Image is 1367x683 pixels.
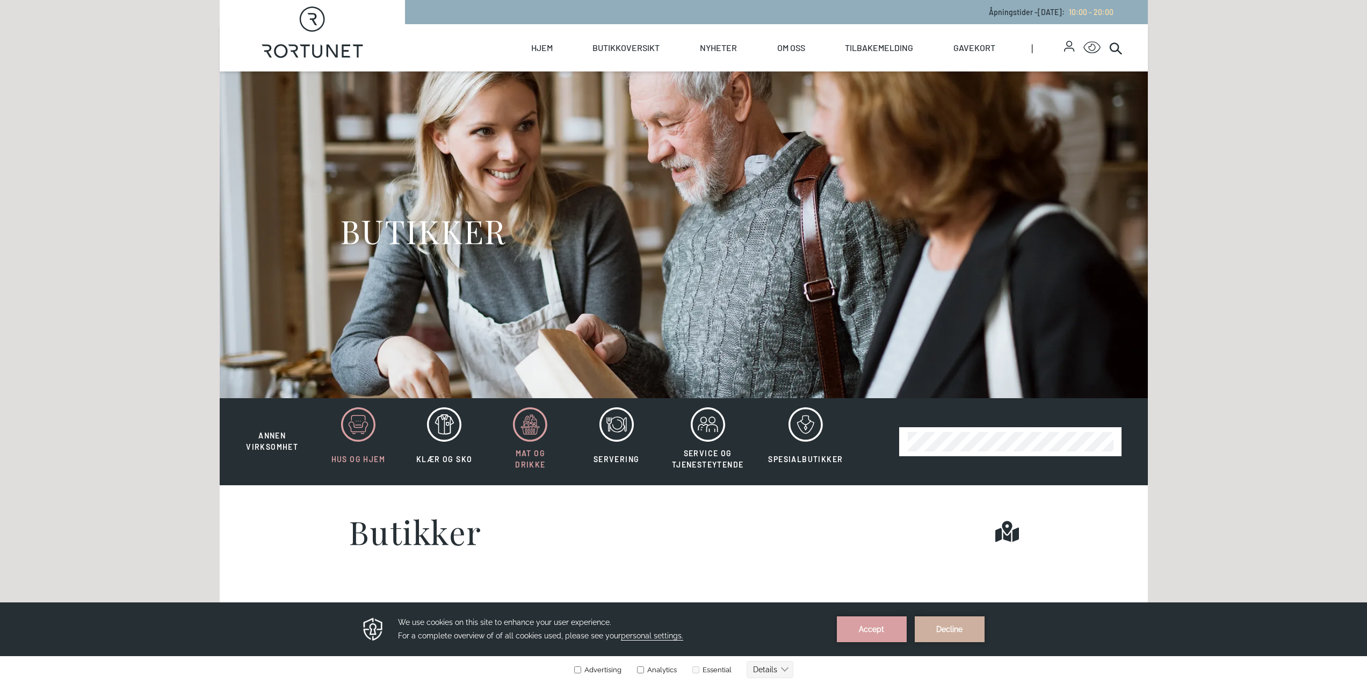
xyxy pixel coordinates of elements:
span: Servering [594,455,640,464]
a: Butikkoversikt [592,24,660,71]
span: personal settings. [621,29,683,38]
button: Spesialbutikker [757,407,854,477]
label: Advertising [574,63,621,71]
h1: Butikker [349,515,482,548]
button: Servering [575,407,659,477]
a: Nyheter [700,24,737,71]
span: Annen virksomhet [246,431,298,451]
button: Klær og sko [402,407,486,477]
span: Hus og hjem [331,455,385,464]
span: Klær og sko [416,455,472,464]
button: Open Accessibility Menu [1083,39,1101,56]
a: Hjem [531,24,553,71]
a: Om oss [777,24,805,71]
label: Essential [690,63,732,71]
button: Details [747,59,793,76]
p: Åpningstider - [DATE] : [989,6,1113,18]
h1: BUTIKKER [340,211,506,251]
button: Hus og hjem [316,407,400,477]
button: Service og tjenesteytende [661,407,755,477]
text: Details [753,63,777,71]
span: Spesialbutikker [768,455,843,464]
span: 10:00 - 20:00 [1069,8,1113,17]
button: Annen virksomhet [230,407,314,453]
input: Essential [692,64,699,71]
img: Privacy reminder [361,14,385,40]
button: Decline [915,14,985,40]
span: | [1031,24,1065,71]
span: Service og tjenesteytende [672,449,744,469]
label: Analytics [635,63,677,71]
button: Accept [837,14,907,40]
h3: We use cookies on this site to enhance your user experience. For a complete overview of of all co... [398,13,823,40]
input: Advertising [574,64,581,71]
a: Gavekort [953,24,995,71]
button: Mat og drikke [488,407,572,477]
span: Mat og drikke [515,449,545,469]
a: Tilbakemelding [845,24,913,71]
a: 10:00 - 20:00 [1065,8,1113,17]
input: Analytics [637,64,644,71]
